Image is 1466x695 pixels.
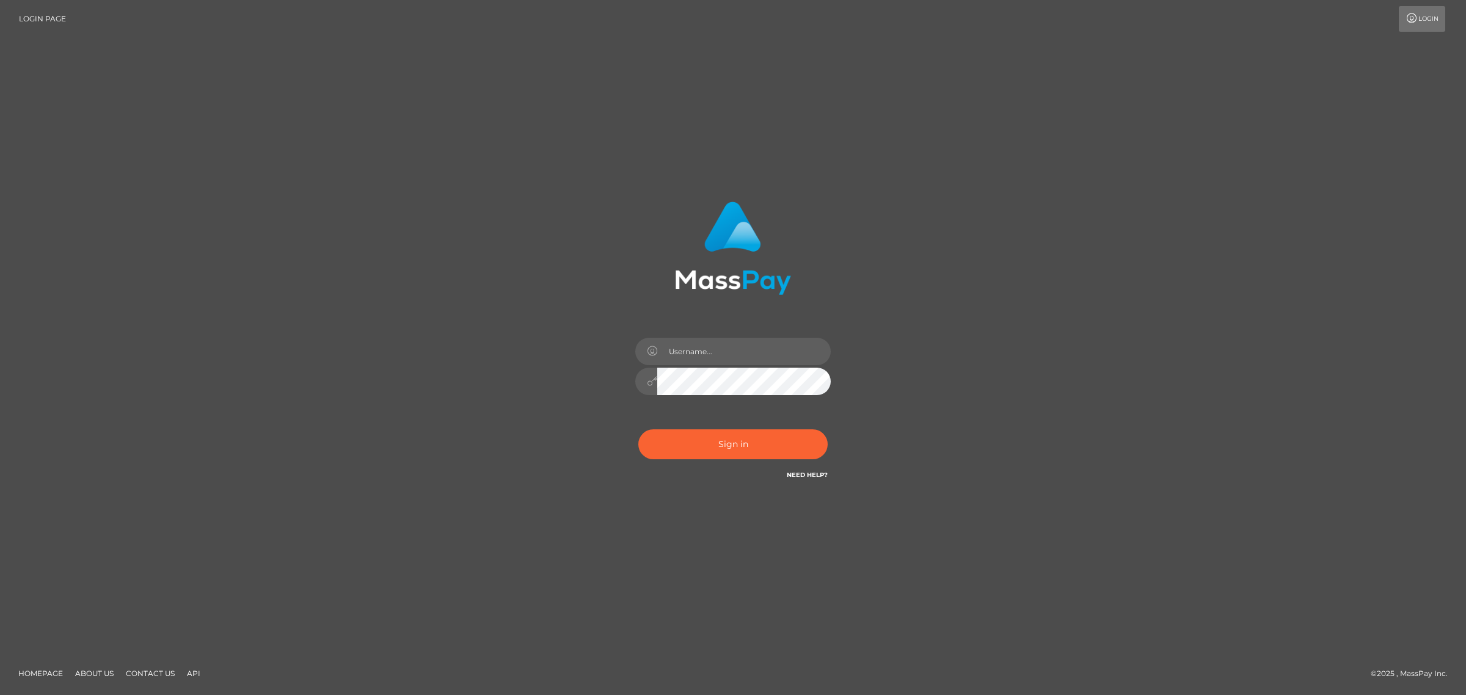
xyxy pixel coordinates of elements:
a: Need Help? [787,471,828,479]
a: API [182,664,205,683]
img: MassPay Login [675,202,791,295]
a: Login [1399,6,1445,32]
button: Sign in [638,429,828,459]
a: About Us [70,664,119,683]
input: Username... [657,338,831,365]
div: © 2025 , MassPay Inc. [1371,667,1457,680]
a: Homepage [13,664,68,683]
a: Contact Us [121,664,180,683]
a: Login Page [19,6,66,32]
